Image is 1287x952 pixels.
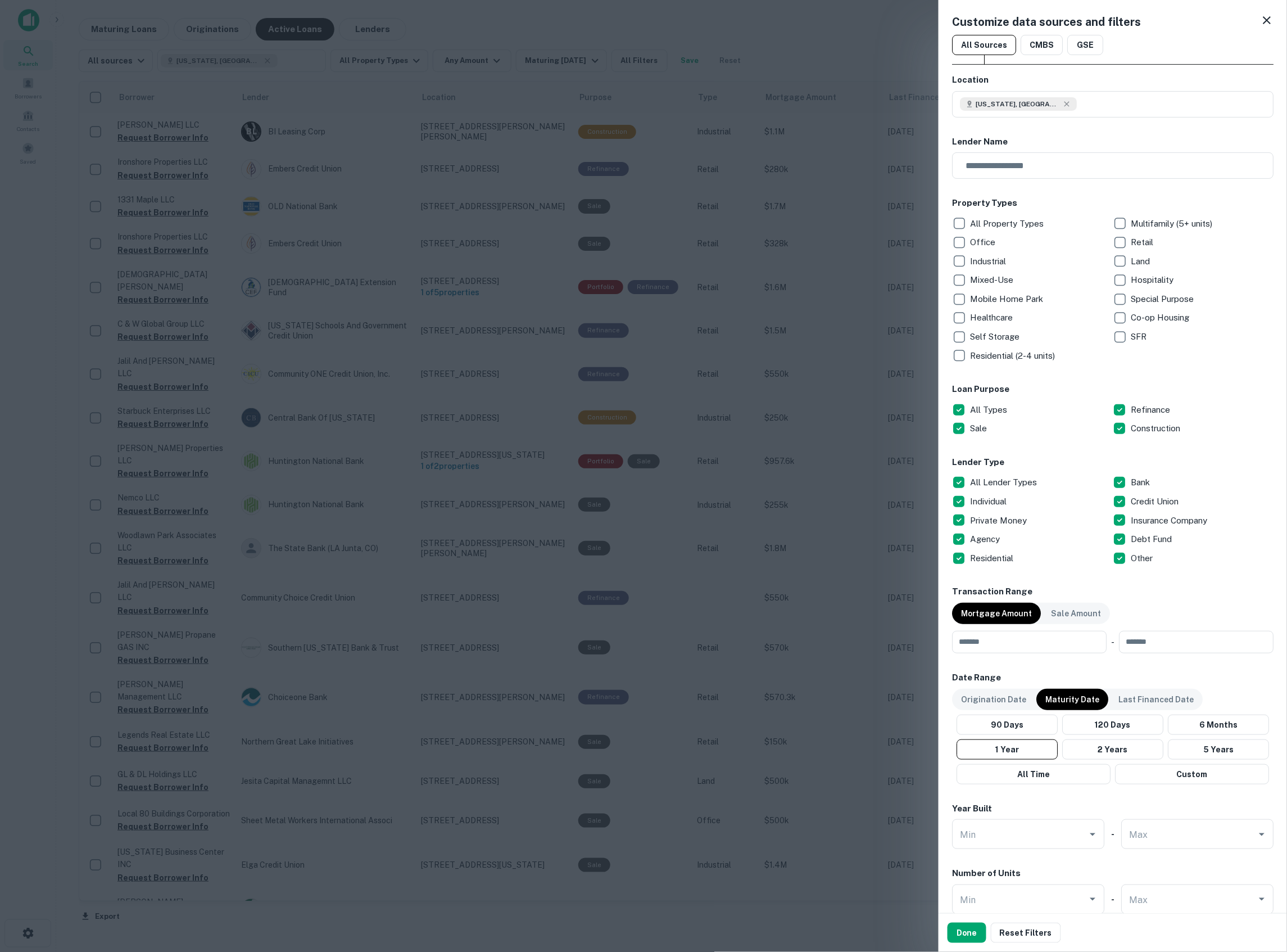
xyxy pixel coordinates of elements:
[1131,422,1182,435] p: Construction
[961,693,1026,706] p: Origination Date
[1085,827,1100,842] button: Open
[952,671,1274,684] h6: Date Range
[1131,495,1181,508] p: Credit Union
[1111,631,1114,653] div: -
[1131,255,1152,268] p: Land
[952,456,1274,469] h6: Lender Type
[1131,292,1196,306] p: Special Purpose
[1254,827,1270,842] button: Open
[1051,607,1101,620] p: Sale Amount
[991,923,1061,943] button: Reset Filters
[1131,330,1149,344] p: SFR
[1131,311,1191,324] p: Co-op Housing
[970,514,1029,527] p: Private Money
[952,74,1274,87] h6: Location
[1168,739,1269,760] button: 5 Years
[1131,236,1155,249] p: Retail
[1131,533,1174,546] p: Debt Fund
[1131,273,1176,287] p: Hospitality
[957,739,1058,760] button: 1 Year
[970,292,1045,306] p: Mobile Home Park
[952,867,1021,880] h6: Number of Units
[952,197,1274,210] h6: Property Types
[1021,35,1063,55] button: CMBS
[970,422,989,435] p: Sale
[952,585,1274,598] h6: Transaction Range
[1118,693,1194,706] p: Last Financed Date
[1231,862,1287,916] iframe: Chat Widget
[957,715,1058,735] button: 90 Days
[957,764,1111,784] button: All Time
[1131,514,1209,527] p: Insurance Company
[976,99,1060,109] span: [US_STATE], [GEOGRAPHIC_DATA]
[952,802,992,815] h6: Year Built
[970,236,998,249] p: Office
[1067,35,1103,55] button: GSE
[1131,217,1215,231] p: Multifamily (5+ units)
[952,35,1016,55] button: All Sources
[970,255,1008,268] p: Industrial
[1111,828,1114,841] h6: -
[961,607,1032,620] p: Mortgage Amount
[948,923,986,943] button: Done
[970,330,1022,344] p: Self Storage
[970,311,1015,324] p: Healthcare
[1062,715,1163,735] button: 120 Days
[952,13,1141,30] h5: Customize data sources and filters
[1131,476,1152,489] p: Bank
[1062,739,1163,760] button: 2 Years
[970,403,1009,417] p: All Types
[970,533,1002,546] p: Agency
[970,273,1016,287] p: Mixed-Use
[952,136,1274,148] h6: Lender Name
[952,383,1274,396] h6: Loan Purpose
[1115,764,1269,784] button: Custom
[1085,891,1100,907] button: Open
[1131,403,1172,417] p: Refinance
[1168,715,1269,735] button: 6 Months
[970,476,1039,489] p: All Lender Types
[970,349,1057,363] p: Residential (2-4 units)
[970,217,1046,231] p: All Property Types
[1131,552,1155,565] p: Other
[1045,693,1099,706] p: Maturity Date
[1111,893,1114,906] h6: -
[970,552,1016,565] p: Residential
[970,495,1009,508] p: Individual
